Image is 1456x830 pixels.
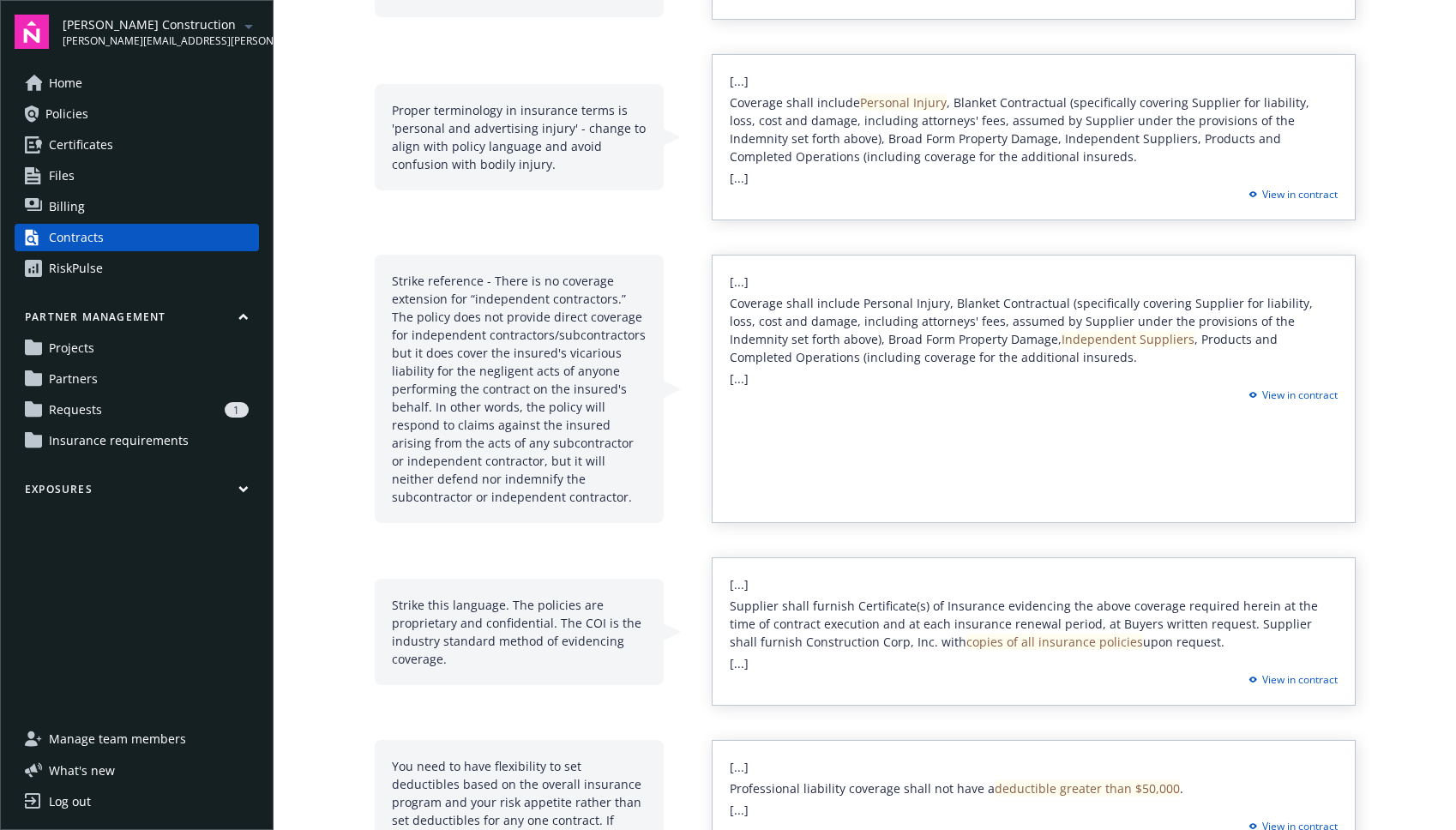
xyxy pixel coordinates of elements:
a: Policies [15,100,259,128]
div: [...] [...] [712,255,1356,523]
div: [...] [...] [712,54,1356,220]
div: Strike this language. The policies are proprietary and confidential. The COI is the industry stan... [375,579,664,685]
button: [PERSON_NAME] Construction[PERSON_NAME][EMAIL_ADDRESS][PERSON_NAME][DOMAIN_NAME]arrowDropDown [63,15,259,49]
a: arrowDropDown [238,15,259,36]
span: deductible greater than $50,000 [995,780,1180,797]
img: navigator-logo.svg [15,15,49,49]
a: Partners [15,365,259,393]
span: Policies [45,100,88,128]
span: Coverage shall include , Blanket Contractual (specifically covering Supplier for liability, loss,... [730,94,1309,165]
span: [PERSON_NAME][EMAIL_ADDRESS][PERSON_NAME][DOMAIN_NAME] [63,33,238,49]
div: Log out [49,788,91,815]
span: Independent Suppliers [1062,331,1194,347]
a: Manage team members [15,725,259,753]
a: Certificates [15,131,259,159]
span: copies of all insurance policies [966,634,1143,650]
a: Projects [15,334,259,362]
span: What ' s new [49,761,115,779]
span: Manage team members [49,725,186,753]
div: Proper terminology in insurance terms is 'personal and advertising injury' - change to align with... [375,84,664,190]
span: Billing [49,193,85,220]
div: Contracts [49,224,104,251]
span: Requests [49,396,102,424]
div: RiskPulse [49,255,103,282]
span: Certificates [49,131,113,159]
span: Projects [49,334,94,362]
span: Coverage shall include Personal Injury, Blanket Contractual (specifically covering Supplier for l... [730,295,1313,365]
button: Partner management [15,310,259,331]
div: View in contract [1243,187,1338,202]
a: Contracts [15,224,259,251]
a: Insurance requirements [15,427,259,454]
div: 1 [225,402,249,418]
a: Requests1 [15,396,259,424]
div: View in contract [1243,388,1338,403]
span: Insurance requirements [49,427,189,454]
span: Supplier shall furnish Certificate(s) of Insurance evidencing the above coverage required herein ... [730,598,1318,650]
span: Files [49,162,75,189]
div: View in contract [1243,672,1338,688]
div: [...] [...] [712,557,1356,706]
a: Files [15,162,259,189]
div: Strike reference - There is no coverage extension for “independent contractors.” The policy does ... [375,255,664,523]
span: Home [49,69,82,97]
a: Billing [15,193,259,220]
span: Personal Injury [860,94,947,111]
span: Partners [49,365,98,393]
a: RiskPulse [15,255,259,282]
a: Home [15,69,259,97]
span: Professional liability coverage shall not have a . [730,780,1183,797]
button: Exposures [15,482,259,503]
span: [PERSON_NAME] Construction [63,15,238,33]
button: What's new [15,761,142,779]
